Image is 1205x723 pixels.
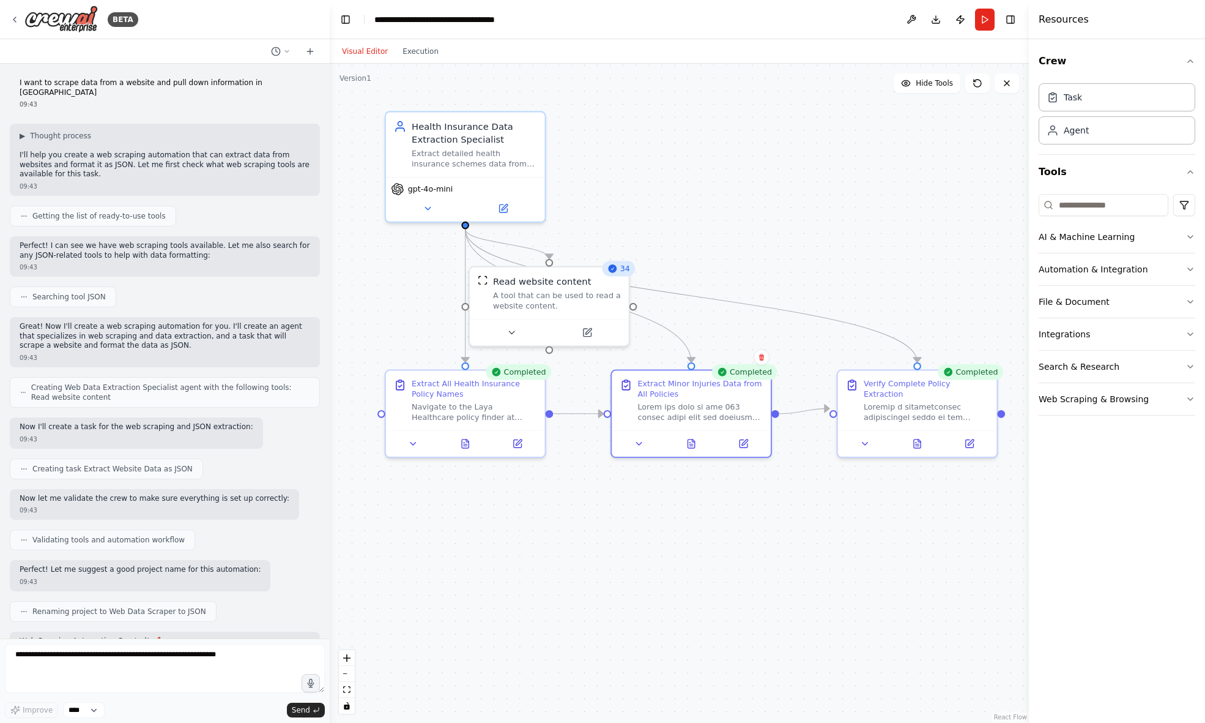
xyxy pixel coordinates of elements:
g: Edge from 17bec88b-dbbc-4eb5-93f3-c0d2cdcb4ebc to 14585c93-bc74-4a00-9f32-70919b8e0a1c [459,229,555,259]
div: Version 1 [339,73,371,83]
button: Execution [395,44,446,59]
button: Open in side panel [947,436,991,451]
span: Improve [23,705,53,715]
div: 09:43 [20,182,310,191]
div: 09:43 [20,263,310,272]
div: A tool that can be used to read a website content. [493,291,621,312]
div: BETA [108,12,138,27]
p: Perfect! Let me suggest a good project name for this automation: [20,565,261,575]
g: Edge from 17bec88b-dbbc-4eb5-93f3-c0d2cdcb4ebc to 15a0779b-8c7b-4824-8be4-d23e2151a083 [459,229,924,362]
button: Tools [1039,155,1195,189]
div: Tools [1039,189,1195,425]
div: 09:43 [20,435,253,444]
div: 09:43 [20,577,261,586]
span: ▶ [20,131,25,141]
nav: breadcrumb [374,13,495,26]
p: I want to scrape data from a website and pull down information in [GEOGRAPHIC_DATA] [20,78,310,97]
button: Open in side panel [551,325,623,340]
button: Hide left sidebar [337,11,354,28]
div: Health Insurance Data Extraction Specialist [412,120,537,146]
g: Edge from 42b7aea3-a6d9-4e61-bf4d-7721b7d11f7e to 15a0779b-8c7b-4824-8be4-d23e2151a083 [779,402,829,421]
button: View output [664,436,718,451]
button: Hide Tools [894,73,960,93]
div: Extract Minor Injuries Data from All Policies [638,378,763,399]
p: Great! Now I'll create a web scraping automation for you. I'll create an agent that specializes i... [20,322,310,351]
a: React Flow attribution [994,714,1027,721]
p: Perfect! I can see we have web scraping tools available. Let me also search for any JSON-related ... [20,241,310,260]
h4: Resources [1039,12,1089,27]
div: CompletedExtract All Health Insurance Policy NamesNavigate to the Laya Healthcare policy finder a... [385,370,546,459]
span: Creating task Extract Website Data as JSON [32,464,193,474]
span: Creating Web Data Extraction Specialist agent with the following tools: Read website content [31,383,310,402]
div: React Flow controls [339,650,355,714]
span: Searching tool JSON [32,292,106,302]
button: Start a new chat [300,44,320,59]
span: Send [292,705,310,715]
div: Loremip d sitametconsec adipiscingel seddo ei tem incididun utlabo etdolorem aliq en admini ven 8... [864,402,989,422]
div: CompletedVerify Complete Policy ExtractionLoremip d sitametconsec adipiscingel seddo ei tem incid... [837,370,998,459]
button: Click to speak your automation idea [302,674,320,692]
g: Edge from 17bec88b-dbbc-4eb5-93f3-c0d2cdcb4ebc to 02a16ef0-097e-4542-9eee-12833dbff0a2 [459,229,472,362]
button: Delete node [754,349,769,365]
button: Crew [1039,44,1195,78]
button: Switch to previous chat [266,44,295,59]
div: Lorem ips dolo si ame 063 consec adipi elit sed doeiusmo temp, incididuntutla etdol MAGNA ALIQUA ... [638,402,763,422]
div: 09:43 [20,353,310,362]
div: 34ScrapeWebsiteToolRead website contentA tool that can be used to read a website content. [469,266,630,347]
span: Hide Tools [916,78,953,88]
p: Now I'll create a task for the web scraping and JSON extraction: [20,422,253,432]
button: ▶Thought process [20,131,91,141]
button: Integrations [1039,318,1195,350]
button: Web Scraping & Browsing [1039,383,1195,415]
h2: Web Scraping Automation Created! 🚀 [20,637,310,646]
div: Task [1064,91,1082,103]
div: Completed [711,364,777,380]
div: Completed [938,364,1003,380]
div: Extract All Health Insurance Policy Names [412,378,537,399]
div: Completed [486,364,551,380]
div: Navigate to the Laya Healthcare policy finder at {website_url} and extract ALL health insurance p... [412,402,537,422]
div: 09:43 [20,100,310,109]
img: ScrapeWebsiteTool [478,275,488,285]
button: Automation & Integration [1039,253,1195,285]
button: toggle interactivity [339,698,355,714]
div: Extract detailed health insurance schemes data from {website_url}, specifically focusing on minor... [412,149,537,170]
div: CompletedExtract Minor Injuries Data from All PoliciesLorem ips dolo si ame 063 consec adipi elit... [610,370,772,459]
button: Visual Editor [335,44,395,59]
span: Validating tools and automation workflow [32,535,185,545]
button: Open in side panel [721,436,765,451]
button: Open in side panel [467,201,539,216]
div: 09:43 [20,506,289,515]
button: zoom out [339,666,355,682]
button: View output [890,436,944,451]
div: Agent [1064,124,1089,137]
span: Getting the list of ready-to-use tools [32,211,166,221]
img: Logo [24,6,98,33]
div: Crew [1039,78,1195,154]
g: Edge from 17bec88b-dbbc-4eb5-93f3-c0d2cdcb4ebc to 42b7aea3-a6d9-4e61-bf4d-7721b7d11f7e [459,229,698,362]
button: View output [438,436,492,451]
p: I'll help you create a web scraping automation that can extract data from websites and format it ... [20,151,310,179]
span: gpt-4o-mini [408,184,453,195]
div: Health Insurance Data Extraction SpecialistExtract detailed health insurance schemes data from {w... [385,111,546,223]
g: Edge from 02a16ef0-097e-4542-9eee-12833dbff0a2 to 42b7aea3-a6d9-4e61-bf4d-7721b7d11f7e [553,407,603,420]
span: Renaming project to Web Data Scraper to JSON [32,607,206,616]
button: Send [287,703,325,717]
button: File & Document [1039,286,1195,318]
button: fit view [339,682,355,698]
div: Read website content [493,275,591,288]
button: AI & Machine Learning [1039,221,1195,253]
button: Hide right sidebar [1002,11,1019,28]
p: Now let me validate the crew to make sure everything is set up correctly: [20,494,289,504]
button: Search & Research [1039,351,1195,383]
button: Improve [5,702,58,718]
button: zoom in [339,650,355,666]
span: Thought process [30,131,91,141]
div: Verify Complete Policy Extraction [864,378,989,399]
span: 34 [620,263,630,274]
button: Open in side panel [495,436,539,451]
